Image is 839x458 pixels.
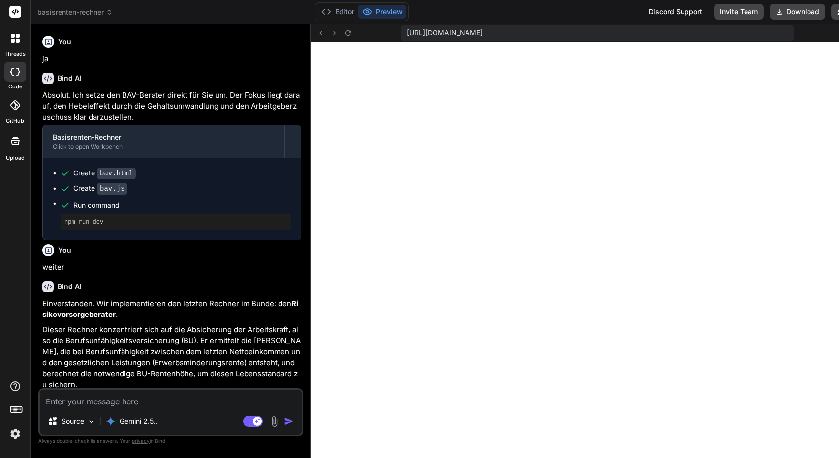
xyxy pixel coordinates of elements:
[770,4,825,20] button: Download
[407,28,483,38] span: [URL][DOMAIN_NAME]
[42,54,301,65] p: ja
[6,154,25,162] label: Upload
[58,282,82,291] h6: Bind AI
[714,4,764,20] button: Invite Team
[43,125,284,158] button: Basisrenten-RechnerClick to open Workbench
[8,83,22,91] label: code
[53,132,275,142] div: Basisrenten-Rechner
[4,50,26,58] label: threads
[317,5,358,19] button: Editor
[120,416,157,426] p: Gemini 2.5..
[73,168,136,178] div: Create
[6,117,24,125] label: GitHub
[284,416,294,426] img: icon
[42,324,301,391] p: Dieser Rechner konzentriert sich auf die Absicherung der Arbeitskraft, also die Berufsunfähigkeit...
[132,438,150,444] span: privacy
[7,426,24,442] img: settings
[58,73,82,83] h6: Bind AI
[42,298,301,320] p: Einverstanden. Wir implementieren den letzten Rechner im Bunde: den .
[643,4,708,20] div: Discord Support
[97,183,127,195] code: bav.js
[269,416,280,427] img: attachment
[42,262,301,273] p: weiter
[38,436,303,446] p: Always double-check its answers. Your in Bind
[62,416,84,426] p: Source
[58,37,71,47] h6: You
[42,90,301,123] p: Absolut. Ich setze den BAV-Berater direkt für Sie um. Der Fokus liegt darauf, den Hebeleffekt dur...
[58,245,71,255] h6: You
[73,200,291,210] span: Run command
[53,143,275,151] div: Click to open Workbench
[73,183,127,194] div: Create
[97,168,136,179] code: bav.html
[87,417,95,426] img: Pick Models
[358,5,406,19] button: Preview
[64,218,287,226] pre: npm run dev
[106,416,116,426] img: Gemini 2.5 Pro
[37,7,113,17] span: basisrenten-rechner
